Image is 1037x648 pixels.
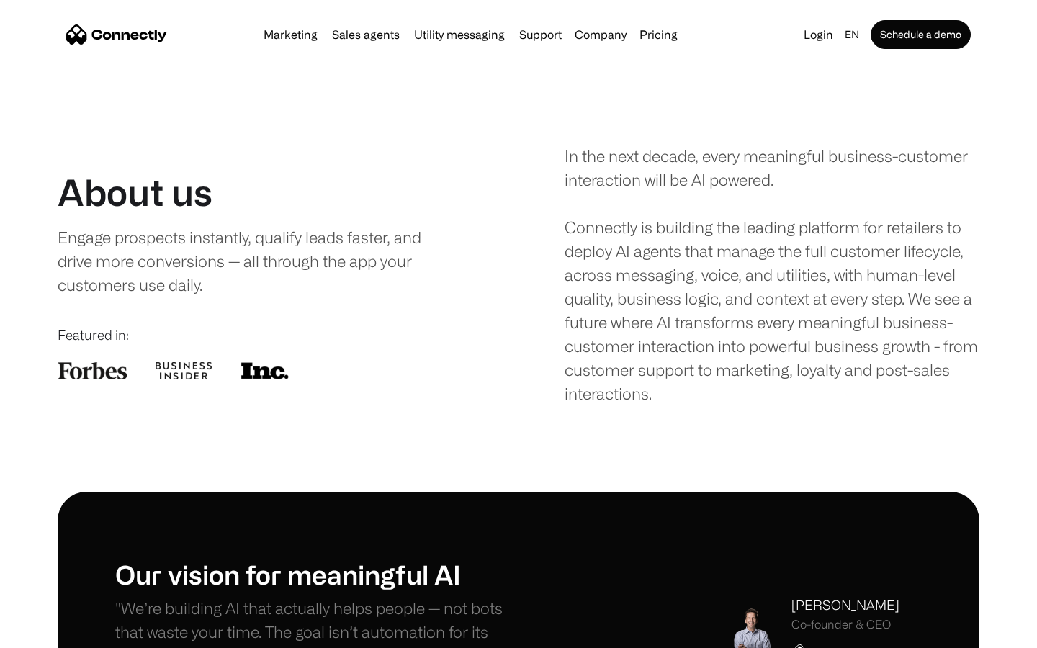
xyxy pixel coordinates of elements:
a: Utility messaging [408,29,511,40]
a: Marketing [258,29,323,40]
a: Login [798,24,839,45]
div: Featured in: [58,325,472,345]
a: Support [513,29,567,40]
div: In the next decade, every meaningful business-customer interaction will be AI powered. Connectly ... [565,144,979,405]
h1: About us [58,171,212,214]
div: en [845,24,859,45]
a: Sales agents [326,29,405,40]
div: [PERSON_NAME] [791,595,899,615]
div: Company [575,24,627,45]
a: Pricing [634,29,683,40]
a: Schedule a demo [871,20,971,49]
ul: Language list [29,623,86,643]
div: Co-founder & CEO [791,618,899,631]
aside: Language selected: English [14,621,86,643]
h1: Our vision for meaningful AI [115,559,518,590]
div: Engage prospects instantly, qualify leads faster, and drive more conversions — all through the ap... [58,225,452,297]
